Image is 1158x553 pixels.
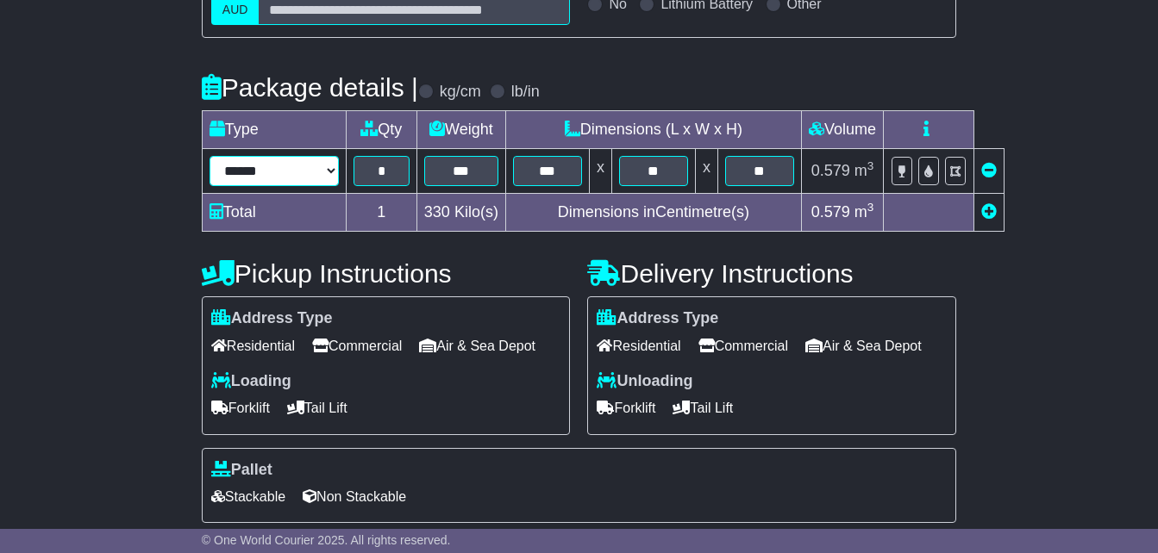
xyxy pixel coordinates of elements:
[673,395,733,421] span: Tail Lift
[211,372,291,391] label: Loading
[424,203,450,221] span: 330
[587,259,956,288] h4: Delivery Instructions
[202,194,346,232] td: Total
[801,111,883,149] td: Volume
[867,159,874,172] sup: 3
[981,162,997,179] a: Remove this item
[505,111,801,149] td: Dimensions (L x W x H)
[597,309,718,328] label: Address Type
[416,194,505,232] td: Kilo(s)
[287,395,347,421] span: Tail Lift
[211,309,333,328] label: Address Type
[505,194,801,232] td: Dimensions in Centimetre(s)
[589,149,611,194] td: x
[312,332,402,359] span: Commercial
[811,203,850,221] span: 0.579
[695,149,717,194] td: x
[346,194,416,232] td: 1
[416,111,505,149] td: Weight
[867,201,874,214] sup: 3
[202,533,451,547] span: © One World Courier 2025. All rights reserved.
[211,461,272,480] label: Pallet
[854,162,874,179] span: m
[211,332,295,359] span: Residential
[511,83,540,102] label: lb/in
[597,332,680,359] span: Residential
[419,332,535,359] span: Air & Sea Depot
[346,111,416,149] td: Qty
[211,395,270,421] span: Forklift
[202,111,346,149] td: Type
[698,332,788,359] span: Commercial
[597,372,692,391] label: Unloading
[811,162,850,179] span: 0.579
[202,73,418,102] h4: Package details |
[440,83,481,102] label: kg/cm
[805,332,922,359] span: Air & Sea Depot
[597,395,655,421] span: Forklift
[303,483,406,510] span: Non Stackable
[202,259,571,288] h4: Pickup Instructions
[981,203,997,221] a: Add new item
[854,203,874,221] span: m
[211,483,285,510] span: Stackable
